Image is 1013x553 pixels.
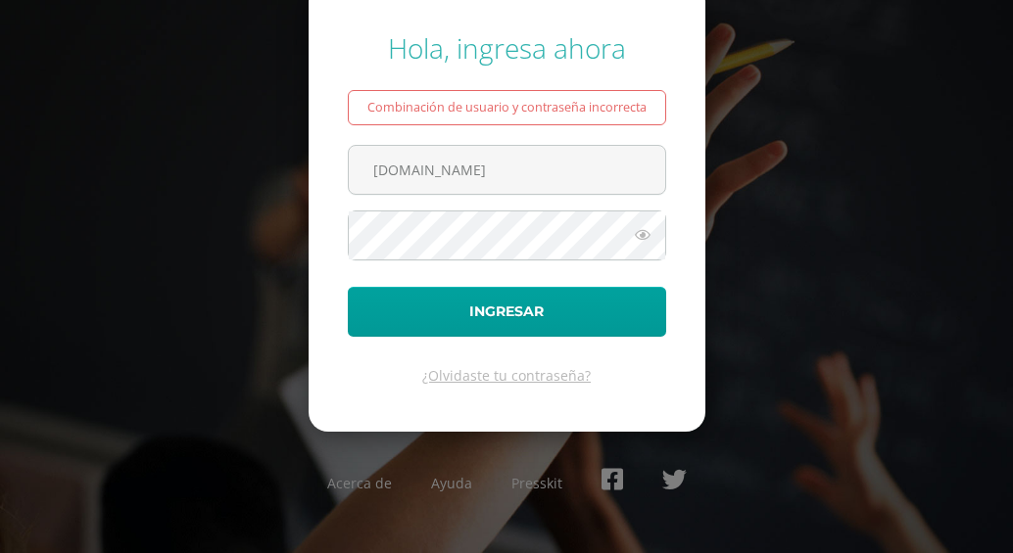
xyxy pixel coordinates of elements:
div: Hola, ingresa ahora [348,29,666,67]
a: Ayuda [431,474,472,492]
div: Combinación de usuario y contraseña incorrecta [348,90,666,125]
a: ¿Olvidaste tu contraseña? [422,366,591,385]
input: Correo electrónico o usuario [349,146,665,194]
a: Presskit [511,474,562,492]
a: Acerca de [327,474,392,492]
button: Ingresar [348,287,666,337]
